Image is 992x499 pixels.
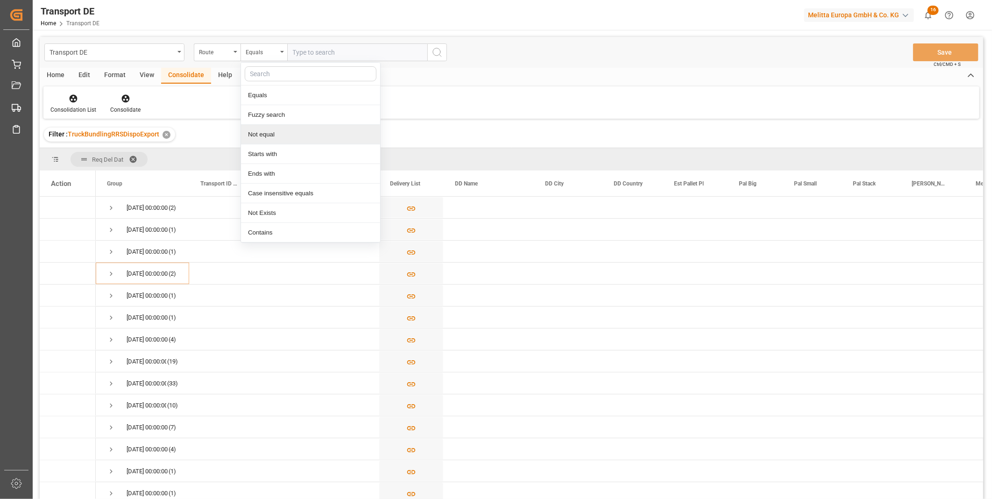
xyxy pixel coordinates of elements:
[674,180,704,187] span: Est Pallet Pl
[110,106,141,114] div: Consolidate
[913,43,978,61] button: Save
[40,460,96,482] div: Press SPACE to select this row.
[51,179,71,188] div: Action
[127,417,168,438] div: [DATE] 00:00:00
[169,461,176,482] span: (1)
[241,164,380,184] div: Ends with
[92,156,123,163] span: Req Del Dat
[245,66,376,81] input: Search
[167,395,178,416] span: (10)
[40,394,96,416] div: Press SPACE to select this row.
[455,180,478,187] span: DD Name
[127,461,168,482] div: [DATE] 00:00:00
[127,197,168,219] div: [DATE] 00:00:00
[161,68,211,84] div: Consolidate
[246,46,277,57] div: Equals
[241,125,380,144] div: Not equal
[804,8,914,22] div: Melitta Europa GmbH & Co. KG
[928,6,939,15] span: 16
[49,130,68,138] span: Filter :
[127,439,168,460] div: [DATE] 00:00:00
[127,241,168,263] div: [DATE] 00:00:00
[133,68,161,84] div: View
[40,372,96,394] div: Press SPACE to select this row.
[169,439,176,460] span: (4)
[169,241,176,263] span: (1)
[200,180,239,187] span: Transport ID Logward
[167,351,178,372] span: (19)
[97,68,133,84] div: Format
[169,219,176,241] span: (1)
[41,4,99,18] div: Transport DE
[939,5,960,26] button: Help Center
[71,68,97,84] div: Edit
[40,219,96,241] div: Press SPACE to select this row.
[287,43,427,61] input: Type to search
[241,203,380,223] div: Not Exists
[241,223,380,242] div: Contains
[41,20,56,27] a: Home
[739,180,757,187] span: Pal Big
[40,68,71,84] div: Home
[211,68,239,84] div: Help
[169,329,176,350] span: (4)
[241,144,380,164] div: Starts with
[127,351,166,372] div: [DATE] 00:00:00
[44,43,184,61] button: open menu
[40,350,96,372] div: Press SPACE to select this row.
[40,307,96,328] div: Press SPACE to select this row.
[40,263,96,285] div: Press SPACE to select this row.
[40,416,96,438] div: Press SPACE to select this row.
[390,180,420,187] span: Delivery List
[241,184,380,203] div: Case insensitive equals
[169,263,176,285] span: (2)
[241,86,380,105] div: Equals
[50,106,96,114] div: Consolidation List
[107,180,122,187] span: Group
[199,46,231,57] div: Route
[934,61,961,68] span: Ctrl/CMD + S
[167,373,178,394] span: (33)
[127,395,166,416] div: [DATE] 00:00:00
[169,197,176,219] span: (2)
[127,307,168,328] div: [DATE] 00:00:00
[40,241,96,263] div: Press SPACE to select this row.
[40,285,96,307] div: Press SPACE to select this row.
[127,373,166,394] div: [DATE] 00:00:00
[853,180,876,187] span: Pal Stack
[427,43,447,61] button: search button
[794,180,817,187] span: Pal Small
[614,180,643,187] span: DD Country
[241,105,380,125] div: Fuzzy search
[40,328,96,350] div: Press SPACE to select this row.
[912,180,945,187] span: [PERSON_NAME]
[127,263,168,285] div: [DATE] 00:00:00
[163,131,170,139] div: ✕
[68,130,159,138] span: TruckBundlingRRSDispoExport
[241,43,287,61] button: close menu
[804,6,918,24] button: Melitta Europa GmbH & Co. KG
[127,219,168,241] div: [DATE] 00:00:00
[50,46,174,57] div: Transport DE
[40,438,96,460] div: Press SPACE to select this row.
[918,5,939,26] button: show 16 new notifications
[127,285,168,307] div: [DATE] 00:00:00
[169,417,176,438] span: (7)
[169,285,176,307] span: (1)
[127,329,168,350] div: [DATE] 00:00:00
[169,307,176,328] span: (1)
[194,43,241,61] button: open menu
[40,197,96,219] div: Press SPACE to select this row.
[545,180,564,187] span: DD City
